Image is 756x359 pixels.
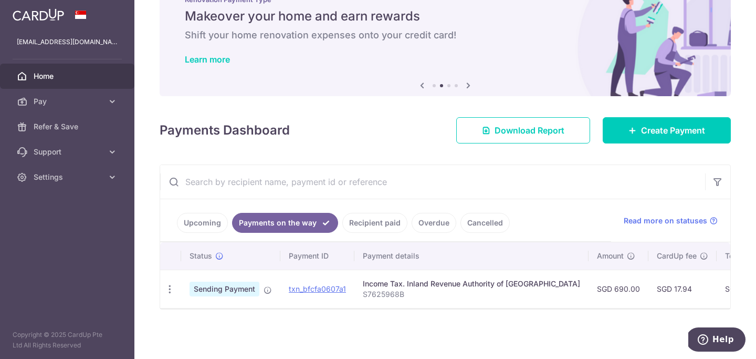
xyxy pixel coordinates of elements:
[280,242,354,270] th: Payment ID
[34,71,103,81] span: Home
[185,54,230,65] a: Learn more
[34,121,103,132] span: Refer & Save
[688,327,745,354] iframe: Opens a widget where you can find more information
[460,213,510,233] a: Cancelled
[289,284,346,293] a: txn_bfcfa0607a1
[624,216,718,226] a: Read more on statuses
[34,96,103,107] span: Pay
[160,165,705,199] input: Search by recipient name, payment id or reference
[603,117,731,143] a: Create Payment
[624,216,707,226] span: Read more on statuses
[589,270,648,308] td: SGD 690.00
[232,213,338,233] a: Payments on the way
[185,8,706,25] h5: Makeover your home and earn rewards
[190,251,212,261] span: Status
[412,213,456,233] a: Overdue
[456,117,590,143] a: Download Report
[354,242,589,270] th: Payment details
[363,279,580,289] div: Income Tax. Inland Revenue Authority of [GEOGRAPHIC_DATA]
[34,172,103,182] span: Settings
[657,251,697,261] span: CardUp fee
[13,8,64,21] img: CardUp
[185,29,706,42] h6: Shift your home renovation expenses onto your credit card!
[641,124,705,137] span: Create Payment
[177,213,228,233] a: Upcoming
[648,270,717,308] td: SGD 17.94
[495,124,564,137] span: Download Report
[342,213,407,233] a: Recipient paid
[160,121,290,140] h4: Payments Dashboard
[34,147,103,157] span: Support
[363,289,580,300] p: S7625968B
[17,37,118,47] p: [EMAIL_ADDRESS][DOMAIN_NAME]
[190,282,259,296] span: Sending Payment
[597,251,624,261] span: Amount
